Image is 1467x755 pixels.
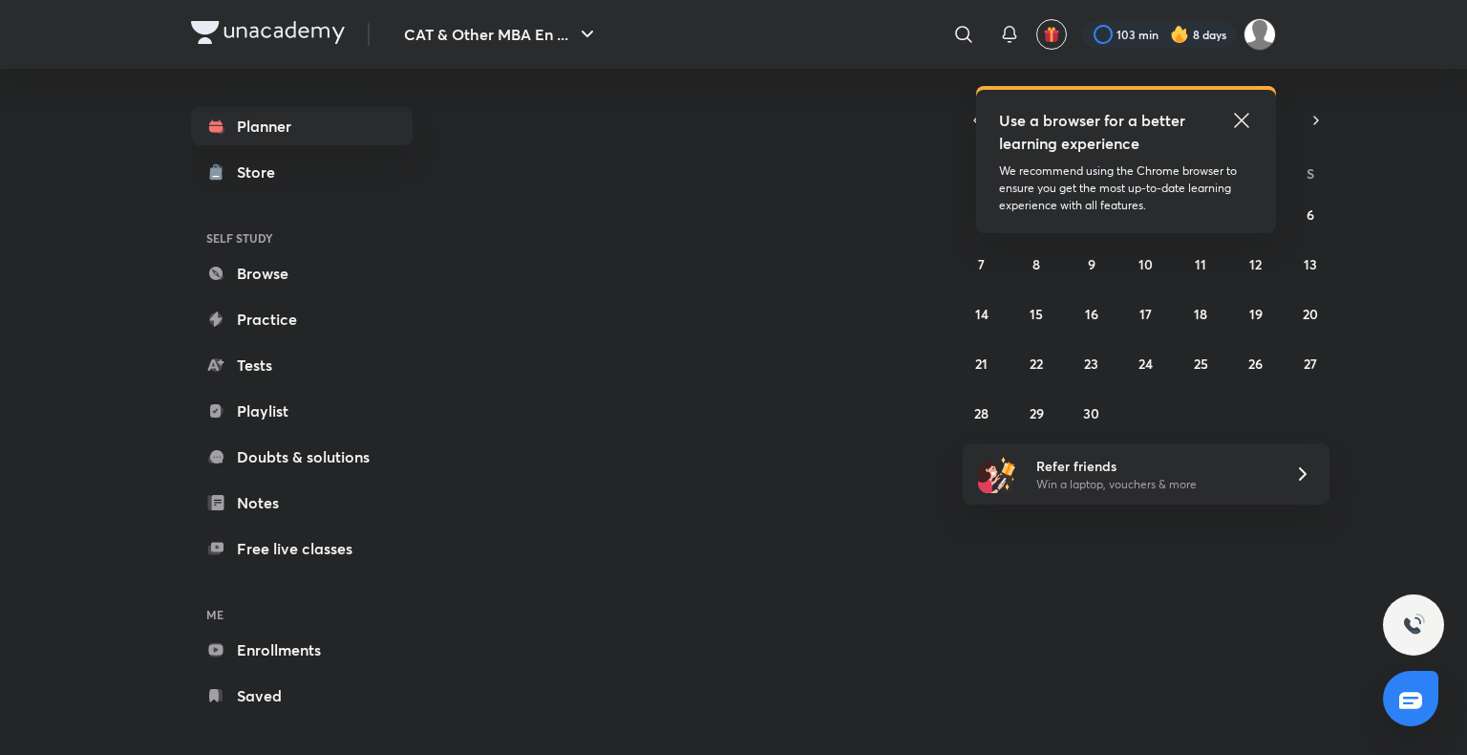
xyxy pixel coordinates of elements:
a: Planner [191,107,413,145]
abbr: September 22, 2025 [1030,355,1043,373]
button: September 17, 2025 [1131,298,1161,329]
button: September 20, 2025 [1295,298,1326,329]
abbr: September 12, 2025 [1249,255,1262,273]
button: September 8, 2025 [1021,248,1052,279]
button: September 6, 2025 [1295,199,1326,229]
img: referral [978,455,1016,493]
abbr: September 6, 2025 [1307,205,1314,224]
button: September 14, 2025 [967,298,997,329]
abbr: September 16, 2025 [1085,305,1098,323]
img: streak [1170,25,1189,44]
abbr: September 23, 2025 [1084,355,1098,373]
button: September 26, 2025 [1241,348,1271,378]
abbr: September 29, 2025 [1030,404,1044,422]
a: Tests [191,346,413,384]
a: Doubts & solutions [191,438,413,476]
button: September 16, 2025 [1076,298,1107,329]
a: Saved [191,677,413,715]
a: Store [191,153,413,191]
a: Practice [191,300,413,338]
abbr: September 26, 2025 [1248,355,1263,373]
img: Aparna Dubey [1244,18,1276,51]
abbr: September 24, 2025 [1138,355,1153,373]
button: September 18, 2025 [1185,298,1216,329]
button: September 11, 2025 [1185,248,1216,279]
img: ttu [1402,614,1425,636]
h6: SELF STUDY [191,222,413,254]
abbr: September 30, 2025 [1083,404,1099,422]
button: September 7, 2025 [967,248,997,279]
button: CAT & Other MBA En ... [393,15,610,54]
abbr: September 15, 2025 [1030,305,1043,323]
button: September 28, 2025 [967,398,997,428]
a: Notes [191,484,413,522]
abbr: September 14, 2025 [975,305,989,323]
abbr: September 17, 2025 [1139,305,1152,323]
button: September 25, 2025 [1185,348,1216,378]
button: September 29, 2025 [1021,398,1052,428]
abbr: September 7, 2025 [978,255,985,273]
h5: Use a browser for a better learning experience [999,109,1189,155]
button: September 22, 2025 [1021,348,1052,378]
button: September 19, 2025 [1241,298,1271,329]
abbr: Saturday [1307,164,1314,183]
button: September 24, 2025 [1131,348,1161,378]
a: Browse [191,254,413,292]
button: September 10, 2025 [1131,248,1161,279]
button: September 27, 2025 [1295,348,1326,378]
abbr: September 27, 2025 [1304,355,1317,373]
abbr: September 9, 2025 [1088,255,1095,273]
p: Win a laptop, vouchers & more [1036,476,1271,493]
a: Playlist [191,392,413,430]
abbr: September 11, 2025 [1195,255,1206,273]
button: September 21, 2025 [967,348,997,378]
abbr: September 19, 2025 [1249,305,1263,323]
img: Company Logo [191,21,345,44]
button: September 30, 2025 [1076,398,1107,428]
button: September 9, 2025 [1076,248,1107,279]
a: Free live classes [191,529,413,568]
a: Company Logo [191,21,345,49]
a: Enrollments [191,631,413,669]
img: avatar [1043,26,1060,43]
abbr: September 10, 2025 [1138,255,1153,273]
button: avatar [1036,19,1067,50]
abbr: September 20, 2025 [1303,305,1318,323]
p: We recommend using the Chrome browser to ensure you get the most up-to-date learning experience w... [999,162,1253,214]
button: September 15, 2025 [1021,298,1052,329]
abbr: September 13, 2025 [1304,255,1317,273]
button: September 13, 2025 [1295,248,1326,279]
h6: Refer friends [1036,456,1271,476]
abbr: September 25, 2025 [1194,355,1208,373]
div: Store [237,161,287,183]
button: September 12, 2025 [1241,248,1271,279]
abbr: September 21, 2025 [975,355,988,373]
abbr: September 8, 2025 [1032,255,1040,273]
button: September 23, 2025 [1076,348,1107,378]
abbr: September 28, 2025 [974,404,989,422]
h6: ME [191,598,413,631]
abbr: September 18, 2025 [1194,305,1207,323]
